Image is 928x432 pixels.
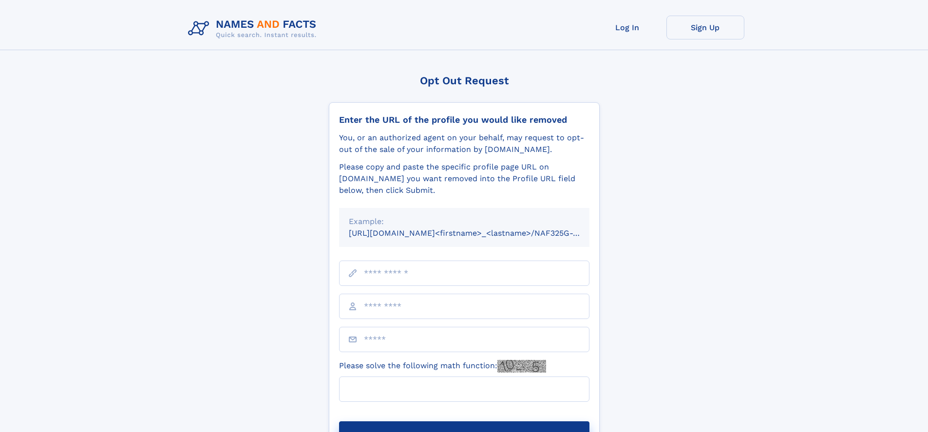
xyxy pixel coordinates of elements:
[666,16,744,39] a: Sign Up
[349,216,580,227] div: Example:
[339,132,589,155] div: You, or an authorized agent on your behalf, may request to opt-out of the sale of your informatio...
[339,114,589,125] div: Enter the URL of the profile you would like removed
[184,16,324,42] img: Logo Names and Facts
[329,75,600,87] div: Opt Out Request
[339,161,589,196] div: Please copy and paste the specific profile page URL on [DOMAIN_NAME] you want removed into the Pr...
[349,228,608,238] small: [URL][DOMAIN_NAME]<firstname>_<lastname>/NAF325G-xxxxxxxx
[339,360,546,373] label: Please solve the following math function:
[588,16,666,39] a: Log In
